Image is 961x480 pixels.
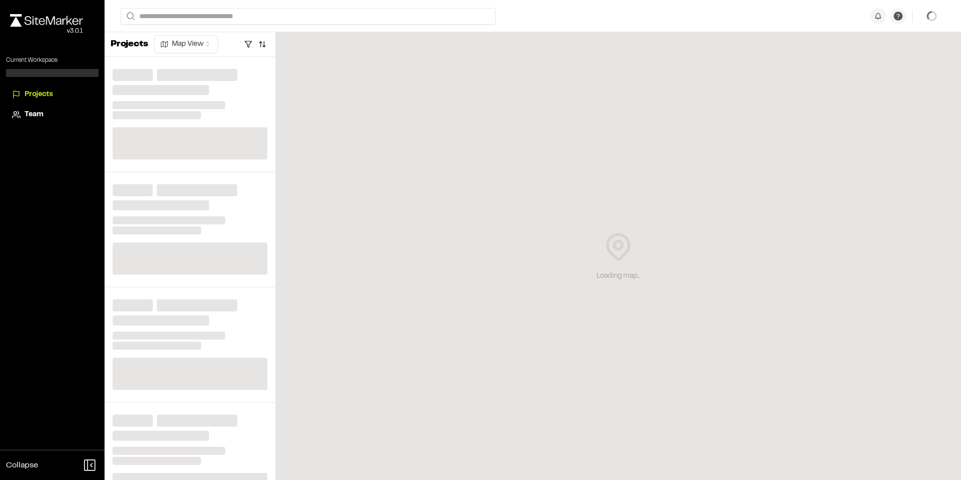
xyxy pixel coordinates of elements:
[6,56,99,65] p: Current Workspace
[12,109,92,120] a: Team
[10,27,83,36] div: Oh geez...please don't...
[121,8,139,25] button: Search
[25,89,53,100] span: Projects
[10,14,83,27] img: rebrand.png
[111,38,148,51] p: Projects
[12,89,92,100] a: Projects
[597,271,640,282] div: Loading map...
[25,109,43,120] span: Team
[6,459,38,471] span: Collapse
